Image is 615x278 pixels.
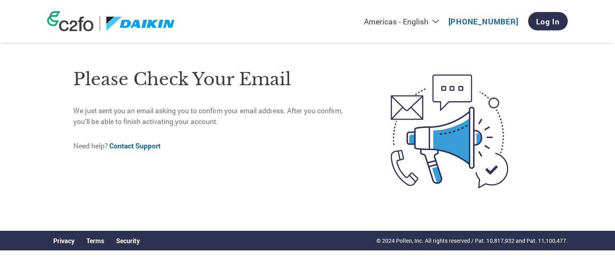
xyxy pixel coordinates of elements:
[106,16,175,31] img: Daikin
[47,11,94,31] img: c2fo logo
[73,66,357,92] h1: Please check your email
[357,60,542,202] img: open-email
[109,141,161,150] a: Contact Support
[528,12,568,30] a: Log In
[73,106,357,127] p: We just sent you an email asking you to confirm your email address. After you confirm, you’ll be ...
[448,16,519,26] a: [PHONE_NUMBER]
[376,236,568,245] p: © 2024 Pollen, Inc. All rights reserved / Pat. 10,817,932 and Pat. 11,100,477.
[53,236,74,245] a: Privacy
[116,236,140,245] a: Security
[73,141,357,151] p: Need help?
[86,236,104,245] a: Terms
